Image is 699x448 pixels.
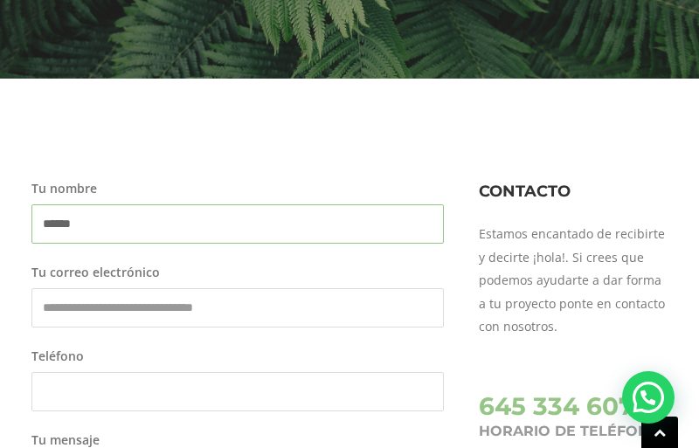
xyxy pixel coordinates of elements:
label: Teléfono [31,345,444,411]
label: Tu correo electrónico [31,261,444,327]
label: Tu nombre [31,177,444,244]
input: Teléfono [31,372,444,410]
input: Tu correo electrónico [31,288,444,327]
span: 645 334 607 [479,391,633,421]
h2: Contacto [479,177,668,205]
p: Estamos encantado de recibirte y decirte ¡hola!. Si crees que podemos ayudarte a dar forma a tu p... [479,223,668,339]
input: Tu nombre [31,204,444,243]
